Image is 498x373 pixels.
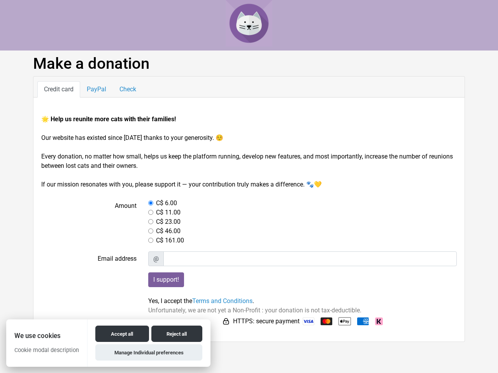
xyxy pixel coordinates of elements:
[6,346,87,360] p: Cookie modal description
[357,317,369,325] img: American Express
[156,208,181,217] label: C$ 11.00
[338,315,351,328] img: Apple Pay
[321,317,332,325] img: Mastercard
[41,115,176,123] strong: 🌟 Help us reunite more cats with their families!
[148,297,254,305] span: Yes, I accept the .
[156,199,177,208] label: C$ 6.00
[156,227,181,236] label: C$ 46.00
[95,344,202,361] button: Manage Individual preferences
[35,251,142,266] label: Email address
[33,54,465,73] h1: Make a donation
[156,236,184,245] label: C$ 161.00
[35,199,142,245] label: Amount
[41,115,457,328] form: Our website has existed since [DATE] thanks to your generosity. ☺️ Every donation, no matter how ...
[303,317,314,325] img: Visa
[113,81,143,98] a: Check
[148,307,361,314] span: Unfortunately, we are not yet a Non-Profit : your donation is not tax-deductible.
[222,317,230,325] img: HTTPS: secure payment
[95,326,149,342] button: Accept all
[156,217,181,227] label: C$ 23.00
[375,317,383,325] img: Klarna
[192,297,253,305] a: Terms and Conditions
[148,272,184,287] input: I support!
[148,251,164,266] span: @
[6,332,87,340] h2: We use cookies
[151,326,202,342] button: Reject all
[37,81,80,98] a: Credit card
[80,81,113,98] a: PayPal
[233,317,300,326] span: HTTPS: secure payment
